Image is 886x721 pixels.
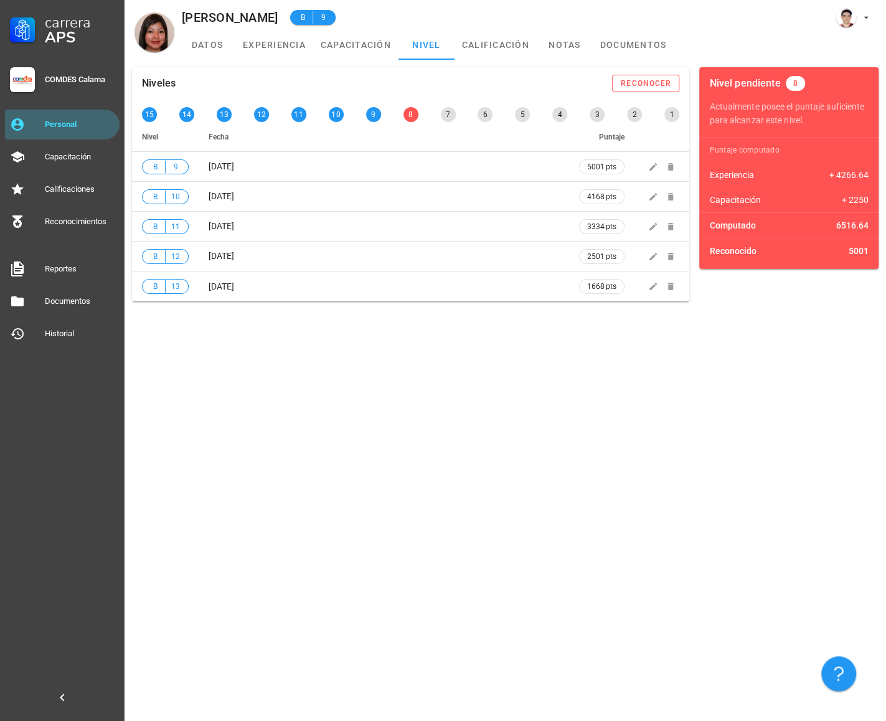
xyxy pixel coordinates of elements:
[620,79,671,88] div: reconocer
[478,107,492,122] div: 6
[45,184,115,194] div: Calificaciones
[587,191,616,203] span: 4168 pts
[587,220,616,233] span: 3334 pts
[5,142,120,172] a: Capacitación
[587,280,616,293] span: 1668 pts
[171,161,181,173] span: 9
[329,107,344,122] div: 10
[829,169,869,181] span: + 4266.64
[150,191,160,203] span: B
[587,161,616,173] span: 5001 pts
[842,194,869,206] span: + 2250
[709,67,780,100] div: Nivel pendiente
[318,11,328,24] span: 9
[45,296,115,306] div: Documentos
[5,110,120,139] a: Personal
[150,161,160,173] span: B
[45,15,115,30] div: Carrera
[5,254,120,284] a: Reportes
[709,245,756,257] span: Reconocido
[590,107,605,122] div: 3
[593,30,674,60] a: documentos
[209,191,234,201] span: [DATE]
[150,280,160,293] span: B
[171,280,181,293] span: 13
[599,133,624,141] span: Puntaje
[291,107,306,122] div: 11
[5,174,120,204] a: Calificaciones
[849,245,869,257] span: 5001
[709,169,753,181] span: Experiencia
[552,107,567,122] div: 4
[254,107,269,122] div: 12
[515,107,530,122] div: 5
[709,219,755,232] span: Computado
[793,76,798,91] span: 8
[179,30,235,60] a: datos
[142,67,176,100] div: Niveles
[179,107,194,122] div: 14
[171,191,181,203] span: 10
[235,30,313,60] a: experiencia
[627,107,642,122] div: 2
[45,30,115,45] div: APS
[134,12,174,52] div: avatar
[366,107,381,122] div: 9
[209,161,234,171] span: [DATE]
[209,133,229,141] span: Fecha
[142,107,157,122] div: 15
[569,122,634,152] th: Puntaje
[150,220,160,233] span: B
[45,120,115,130] div: Personal
[199,122,569,152] th: Fecha
[664,107,679,122] div: 1
[45,152,115,162] div: Capacitación
[142,133,158,141] span: Nivel
[403,107,418,122] div: 8
[45,329,115,339] div: Historial
[171,220,181,233] span: 11
[5,319,120,349] a: Historial
[704,138,879,163] div: Puntaje computado
[150,250,160,263] span: B
[298,11,308,24] span: B
[45,75,115,85] div: COMDES Calama
[45,217,115,227] div: Reconocimientos
[836,7,856,27] div: avatar
[5,207,120,237] a: Reconocimientos
[612,75,680,92] button: reconocer
[709,194,760,206] span: Capacitación
[836,219,869,232] span: 6516.64
[313,30,398,60] a: capacitación
[45,264,115,274] div: Reportes
[217,107,232,122] div: 13
[5,286,120,316] a: Documentos
[455,30,537,60] a: calificación
[209,221,234,231] span: [DATE]
[398,30,455,60] a: nivel
[537,30,593,60] a: notas
[209,281,234,291] span: [DATE]
[709,100,869,127] p: Actualmente posee el puntaje suficiente para alcanzar este nivel.
[209,251,234,261] span: [DATE]
[132,122,199,152] th: Nivel
[171,250,181,263] span: 12
[182,11,278,24] div: [PERSON_NAME]
[441,107,456,122] div: 7
[587,250,616,263] span: 2501 pts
